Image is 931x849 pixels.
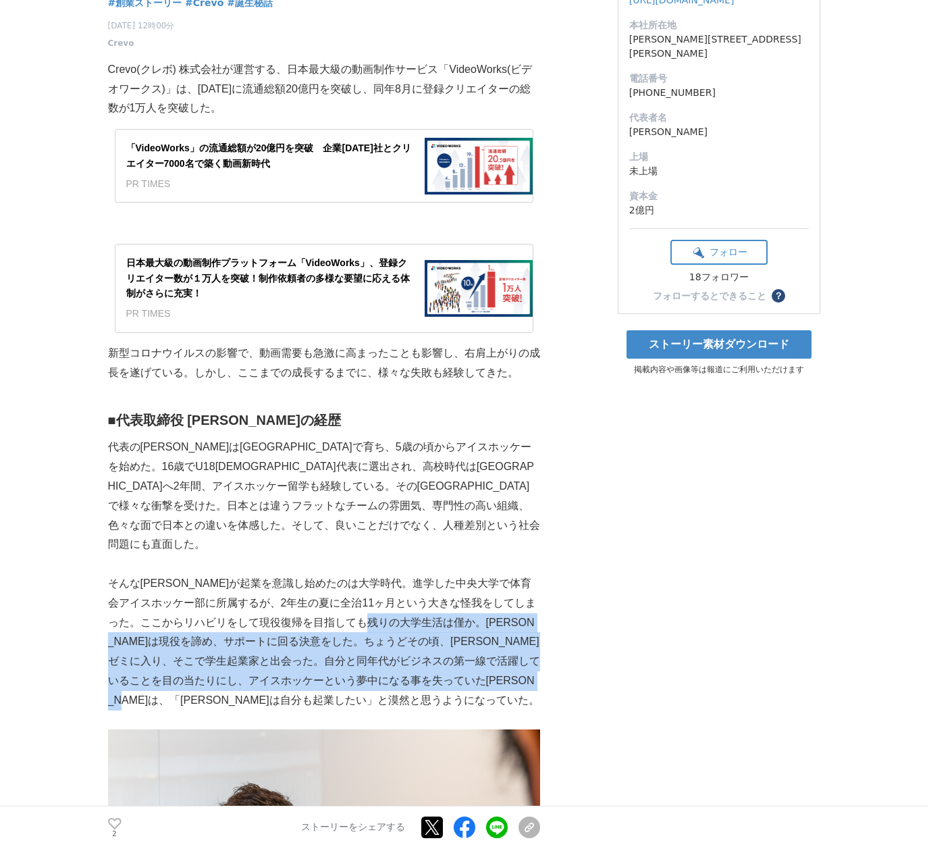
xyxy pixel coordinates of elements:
[108,60,540,118] p: Crevo(クレボ) 株式会社が運営する、日本最大級の動画制作サービス「VideoWorks(ビデオワークス)」は、[DATE]に流通総額20億円を突破し、同年8月に登録クリエイターの総数が1万...
[670,240,768,265] button: フォロー
[629,150,809,164] dt: 上場
[629,164,809,178] dd: 未上場
[108,20,175,32] span: [DATE] 12時00分
[653,291,766,301] div: フォローするとできること
[301,822,405,834] p: ストーリーをシェアする
[627,330,812,359] a: ストーリー素材ダウンロード
[108,438,540,555] p: 代表の[PERSON_NAME]は[GEOGRAPHIC_DATA]で育ち、5歳の頃からアイスホッケーを始めた。16歳でU18[DEMOGRAPHIC_DATA]代表に選出され、高校時代は[GE...
[126,306,414,321] div: PR TIMES
[629,189,809,203] dt: 資本金
[670,272,768,284] div: 18フォロワー
[772,289,785,303] button: ？
[618,364,820,376] p: 掲載内容や画像等は報道にご利用いただけます
[108,831,122,838] p: 2
[108,344,540,383] p: 新型コロナウイルスの影響で、動画需要も急激に高まったことも影響し、右肩上がりの成長を遂げている。しかし、ここまでの成長するまでに、様々な失敗も経験してきた。
[629,111,809,125] dt: 代表者名
[774,291,783,301] span: ？
[126,255,414,301] div: 日本最大級の動画制作プラットフォーム「VideoWorks」、登録クリエイター数が１万人を突破！制作依頼者の多様な要望に応える体制がさらに充実！
[629,125,809,139] dd: [PERSON_NAME]
[629,72,809,86] dt: 電話番号
[126,176,414,191] div: PR TIMES
[108,37,134,49] a: Crevo
[629,203,809,217] dd: 2億円
[629,86,809,100] dd: [PHONE_NUMBER]
[115,244,533,333] a: 日本最大級の動画制作プラットフォーム「VideoWorks」、登録クリエイター数が１万人を突破！制作依頼者の多様な要望に応える体制がさらに充実！PR TIMES
[629,32,809,61] dd: [PERSON_NAME][STREET_ADDRESS][PERSON_NAME]
[629,18,809,32] dt: 本社所在地
[108,574,540,711] p: そんな[PERSON_NAME]が起業を意識し始めたのは大学時代。進学した中央大学で体育会アイスホッケー部に所属するが、2年生の夏に全治11ヶ月という大きな怪我をしてしまった。ここからリハビリを...
[126,140,414,171] div: 「VideoWorks」の流通総額が20億円を突破 企業[DATE]社とクリエイター7000名で築く動画新時代
[115,129,533,203] a: 「VideoWorks」の流通総額が20億円を突破 企業[DATE]社とクリエイター7000名で築く動画新時代PR TIMES
[108,413,341,428] strong: ■代表取締役 [PERSON_NAME]の経歴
